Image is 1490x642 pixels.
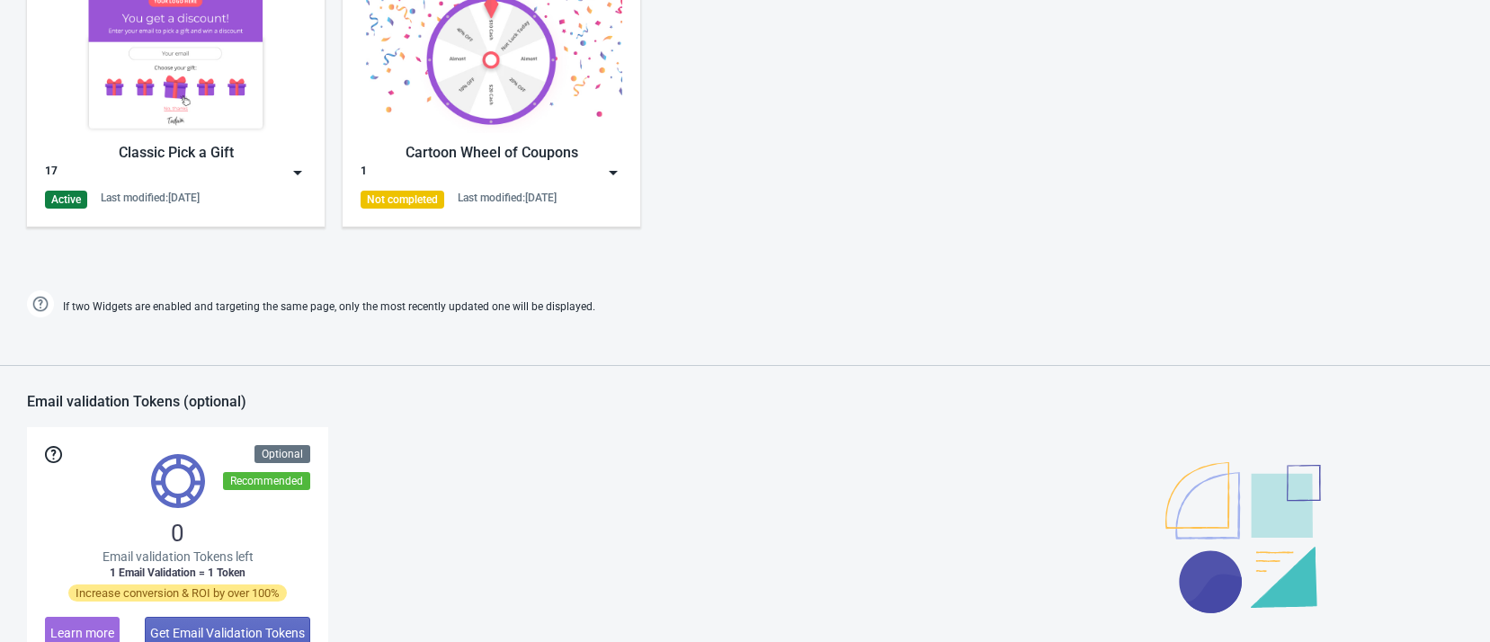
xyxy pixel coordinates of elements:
[289,164,307,182] img: dropdown.png
[1414,570,1472,624] iframe: chat widget
[50,626,114,640] span: Learn more
[361,191,444,209] div: Not completed
[45,164,58,182] div: 17
[110,566,245,580] span: 1 Email Validation = 1 Token
[151,454,205,508] img: tokens.svg
[63,292,595,322] span: If two Widgets are enabled and targeting the same page, only the most recently updated one will b...
[150,626,305,640] span: Get Email Validation Tokens
[68,584,287,602] span: Increase conversion & ROI by over 100%
[361,142,622,164] div: Cartoon Wheel of Coupons
[27,290,54,317] img: help.png
[254,445,310,463] div: Optional
[103,548,254,566] span: Email validation Tokens left
[45,191,87,209] div: Active
[1165,462,1321,613] img: illustration.svg
[171,519,184,548] span: 0
[458,191,557,205] div: Last modified: [DATE]
[101,191,200,205] div: Last modified: [DATE]
[361,164,367,182] div: 1
[604,164,622,182] img: dropdown.png
[223,472,310,490] div: Recommended
[45,142,307,164] div: Classic Pick a Gift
